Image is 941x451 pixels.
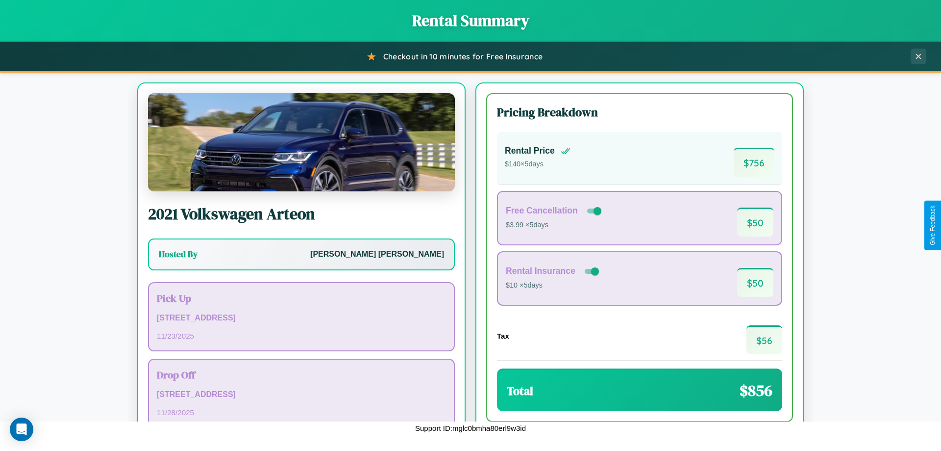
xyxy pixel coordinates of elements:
[497,104,782,120] h3: Pricing Breakdown
[157,406,446,419] p: 11 / 28 / 2025
[157,388,446,402] p: [STREET_ADDRESS]
[740,380,772,401] span: $ 856
[159,248,198,260] h3: Hosted By
[148,203,455,225] h2: 2021 Volkswagen Arteon
[157,329,446,343] p: 11 / 23 / 2025
[157,311,446,325] p: [STREET_ADDRESS]
[505,158,570,171] p: $ 140 × 5 days
[157,368,446,382] h3: Drop Off
[734,148,774,177] span: $ 756
[506,206,578,216] h4: Free Cancellation
[929,206,936,245] div: Give Feedback
[10,10,931,31] h1: Rental Summary
[737,268,773,297] span: $ 50
[746,325,782,354] span: $ 56
[383,52,543,61] span: Checkout in 10 minutes for Free Insurance
[148,93,455,191] img: Volkswagen Arteon
[310,247,444,262] p: [PERSON_NAME] [PERSON_NAME]
[157,291,446,305] h3: Pick Up
[507,383,533,399] h3: Total
[506,266,575,276] h4: Rental Insurance
[10,418,33,441] div: Open Intercom Messenger
[505,146,555,156] h4: Rental Price
[497,332,509,340] h4: Tax
[415,422,526,435] p: Support ID: mglc0bmha80erl9w3id
[506,219,603,232] p: $3.99 × 5 days
[737,208,773,237] span: $ 50
[506,279,601,292] p: $10 × 5 days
